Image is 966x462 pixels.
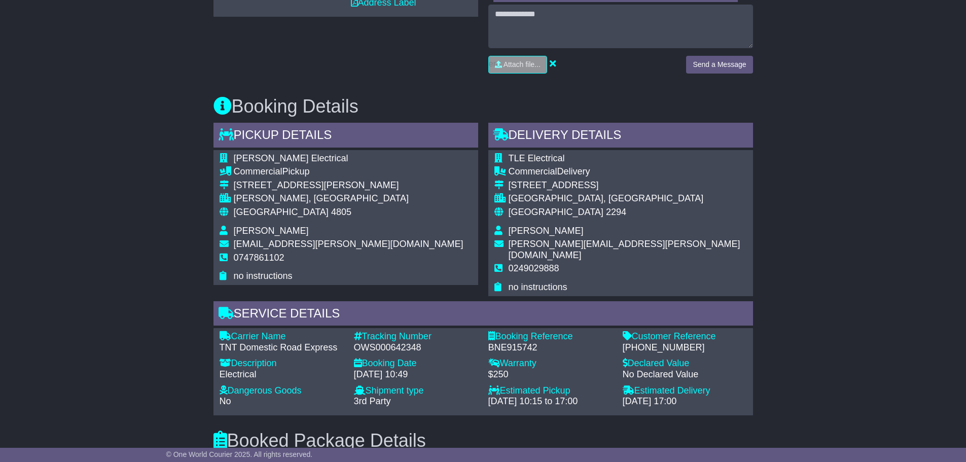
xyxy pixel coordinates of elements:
span: [PERSON_NAME] [234,226,309,236]
span: [PERSON_NAME] Electrical [234,153,348,163]
div: Customer Reference [623,331,747,342]
div: Tracking Number [354,331,478,342]
div: BNE915742 [488,342,613,353]
span: Commercial [234,166,282,176]
div: Electrical [220,369,344,380]
div: Shipment type [354,385,478,397]
div: [GEOGRAPHIC_DATA], [GEOGRAPHIC_DATA] [509,193,747,204]
div: [DATE] 17:00 [623,396,747,407]
span: no instructions [509,282,567,292]
span: No [220,396,231,406]
p: Kindly file your claim through the link below: [498,1,733,12]
div: Estimated Delivery [623,385,747,397]
div: Pickup Details [213,123,478,150]
div: [DATE] 10:49 [354,369,478,380]
div: [DATE] 10:15 to 17:00 [488,396,613,407]
div: Pickup [234,166,463,177]
div: Booking Reference [488,331,613,342]
span: 2294 [606,207,626,217]
div: No Declared Value [623,369,747,380]
div: Carrier Name [220,331,344,342]
h3: Booking Details [213,96,753,117]
span: 3rd Party [354,396,391,406]
span: © One World Courier 2025. All rights reserved. [166,450,313,458]
div: [STREET_ADDRESS] [509,180,747,191]
span: [EMAIL_ADDRESS][PERSON_NAME][DOMAIN_NAME] [234,239,463,249]
div: Service Details [213,301,753,329]
div: [STREET_ADDRESS][PERSON_NAME] [234,180,463,191]
span: Commercial [509,166,557,176]
div: [PHONE_NUMBER] [623,342,747,353]
span: TLE Electrical [509,153,565,163]
div: [PERSON_NAME], [GEOGRAPHIC_DATA] [234,193,463,204]
h3: Booked Package Details [213,431,753,451]
div: Declared Value [623,358,747,369]
div: Booking Date [354,358,478,369]
div: Delivery Details [488,123,753,150]
span: 4805 [331,207,351,217]
div: Description [220,358,344,369]
span: 0249029888 [509,263,559,273]
span: [GEOGRAPHIC_DATA] [234,207,329,217]
span: [PERSON_NAME] [509,226,584,236]
div: Estimated Pickup [488,385,613,397]
div: Warranty [488,358,613,369]
span: 0747861102 [234,253,284,263]
button: Send a Message [686,56,753,74]
div: OWS000642348 [354,342,478,353]
span: [PERSON_NAME][EMAIL_ADDRESS][PERSON_NAME][DOMAIN_NAME] [509,239,740,260]
span: no instructions [234,271,293,281]
div: Dangerous Goods [220,385,344,397]
div: Delivery [509,166,747,177]
div: TNT Domestic Road Express [220,342,344,353]
div: $250 [488,369,613,380]
span: [GEOGRAPHIC_DATA] [509,207,603,217]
